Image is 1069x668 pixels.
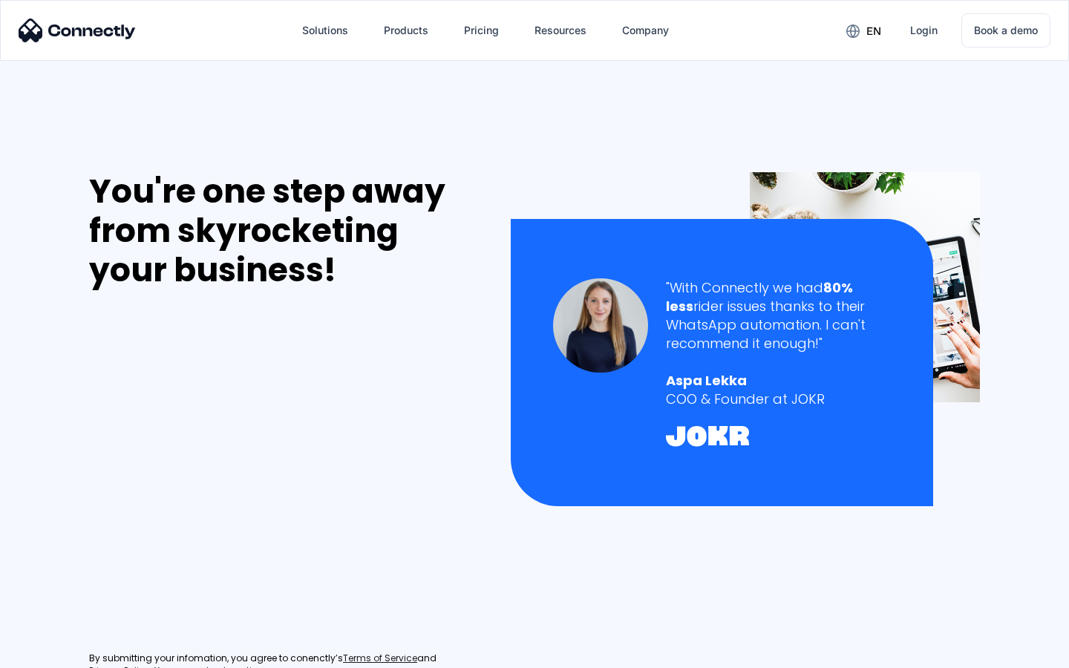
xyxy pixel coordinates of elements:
[452,13,511,48] a: Pricing
[898,13,949,48] a: Login
[910,20,938,41] div: Login
[30,642,89,663] ul: Language list
[89,307,312,635] iframe: Form 0
[961,13,1050,48] a: Book a demo
[666,278,853,315] strong: 80% less
[666,371,747,390] strong: Aspa Lekka
[89,172,480,289] div: You're one step away from skyrocketing your business!
[384,20,428,41] div: Products
[666,278,891,353] div: "With Connectly we had rider issues thanks to their WhatsApp automation. I can't recommend it eno...
[534,20,586,41] div: Resources
[866,21,881,42] div: en
[302,20,348,41] div: Solutions
[666,390,891,408] div: COO & Founder at JOKR
[343,652,417,665] a: Terms of Service
[464,20,499,41] div: Pricing
[15,642,89,663] aside: Language selected: English
[19,19,136,42] img: Connectly Logo
[622,20,669,41] div: Company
